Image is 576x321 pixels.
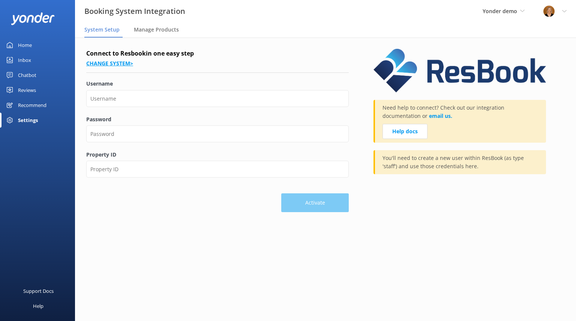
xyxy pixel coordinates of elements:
[86,80,349,88] label: Username
[86,90,349,107] input: Username
[18,113,38,128] div: Settings
[18,38,32,53] div: Home
[86,151,349,159] label: Property ID
[84,5,185,17] h3: Booking System Integration
[86,60,133,67] a: Change system>
[382,104,538,124] p: Need help to connect? Check out our integration documentation or
[86,161,349,178] input: Property ID
[18,98,46,113] div: Recommend
[11,12,54,25] img: yonder-white-logo.png
[33,298,43,313] div: Help
[18,68,36,83] div: Chatbot
[429,112,452,119] a: email us.
[382,124,427,139] a: Help docs
[373,150,546,174] div: You'll need to create a new user within ResBook (as type 'staff') and use those credentials here.
[483,8,517,15] span: Yonder demo
[373,49,546,92] img: resbook_logo.png
[18,83,36,98] div: Reviews
[134,26,179,33] span: Manage Products
[86,125,349,142] input: Password
[23,283,54,298] div: Support Docs
[543,6,555,17] img: 1-1617059290.jpg
[86,49,349,59] h4: Connect to Resbook in one easy step
[84,26,120,33] span: System Setup
[18,53,31,68] div: Inbox
[86,115,349,124] label: Password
